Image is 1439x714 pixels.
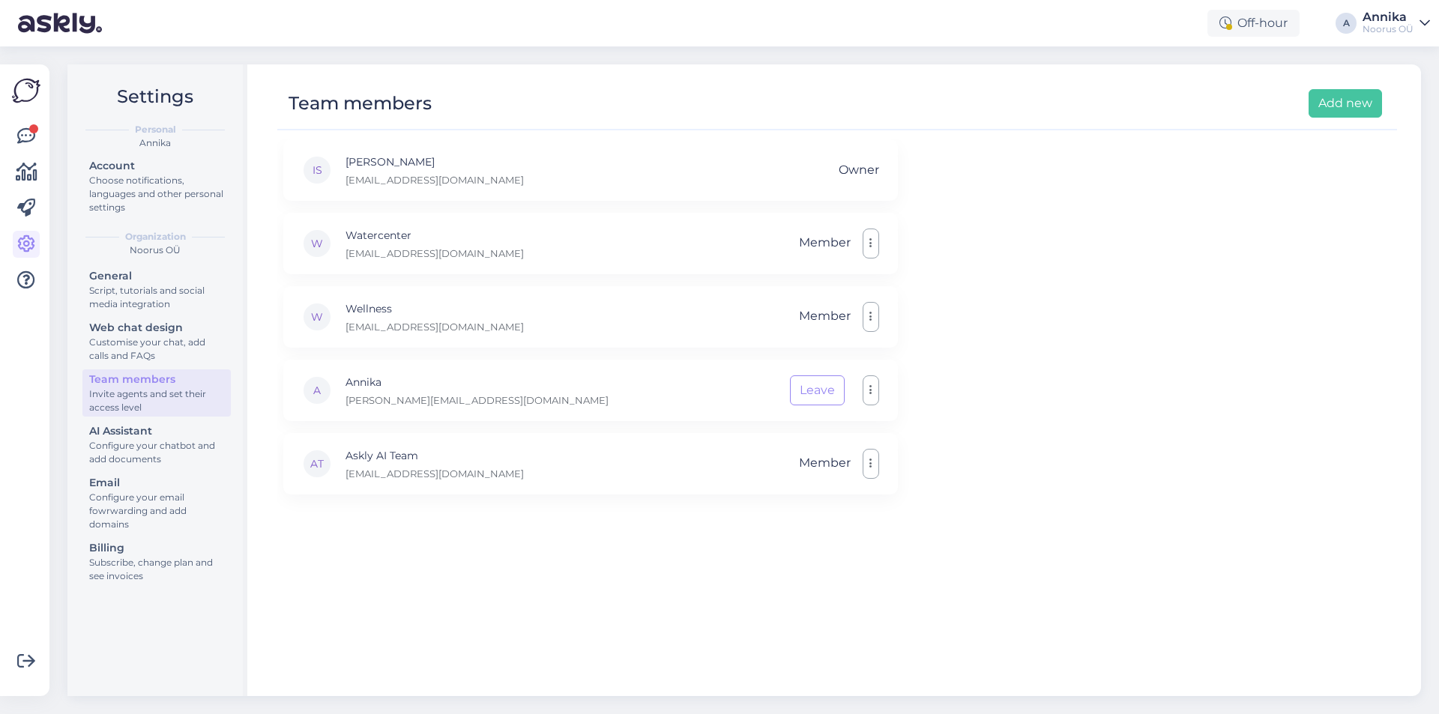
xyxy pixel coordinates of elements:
[89,320,224,336] div: Web chat design
[82,538,231,585] a: BillingSubscribe, change plan and see invoices
[1363,11,1414,23] div: Annika
[1363,11,1430,35] a: AnnikaNoorus OÜ
[89,439,224,466] div: Configure your chatbot and add documents
[346,227,524,243] p: Watercenter
[89,268,224,284] div: General
[125,230,186,243] b: Organization
[89,540,224,556] div: Billing
[82,156,231,217] a: AccountChoose notifications, languages and other personal settings
[302,375,332,405] div: A
[82,318,231,365] a: Web chat designCustomise your chat, add calls and FAQs
[135,123,176,136] b: Personal
[302,155,332,185] div: IS
[89,556,224,583] div: Subscribe, change plan and see invoices
[89,336,224,363] div: Customise your chat, add calls and FAQs
[1309,89,1382,118] button: Add new
[790,375,845,405] button: Leave
[89,284,224,311] div: Script, tutorials and social media integration
[1207,10,1300,37] div: Off-hour
[79,243,231,257] div: Noorus OÜ
[89,387,224,414] div: Invite agents and set their access level
[346,393,609,407] p: [PERSON_NAME][EMAIL_ADDRESS][DOMAIN_NAME]
[302,302,332,332] div: W
[89,372,224,387] div: Team members
[839,156,879,184] span: Owner
[346,246,524,260] p: [EMAIL_ADDRESS][DOMAIN_NAME]
[89,423,224,439] div: AI Assistant
[289,89,432,118] div: Team members
[82,369,231,417] a: Team membersInvite agents and set their access level
[346,300,524,317] p: Wellness
[79,82,231,111] h2: Settings
[79,136,231,150] div: Annika
[346,447,524,464] p: Askly AI Team
[302,449,332,479] div: AT
[82,473,231,533] a: EmailConfigure your email fowrwarding and add domains
[12,76,40,105] img: Askly Logo
[89,491,224,531] div: Configure your email fowrwarding and add domains
[82,421,231,468] a: AI AssistantConfigure your chatbot and add documents
[82,266,231,313] a: GeneralScript, tutorials and social media integration
[799,229,851,258] span: Member
[346,154,524,170] p: [PERSON_NAME]
[89,174,224,214] div: Choose notifications, languages and other personal settings
[799,302,851,332] span: Member
[346,467,524,480] p: [EMAIL_ADDRESS][DOMAIN_NAME]
[346,320,524,333] p: [EMAIL_ADDRESS][DOMAIN_NAME]
[346,173,524,187] p: [EMAIL_ADDRESS][DOMAIN_NAME]
[89,158,224,174] div: Account
[346,374,609,390] p: Annika
[89,475,224,491] div: Email
[799,449,851,479] span: Member
[1363,23,1414,35] div: Noorus OÜ
[302,229,332,258] div: W
[1336,13,1357,34] div: A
